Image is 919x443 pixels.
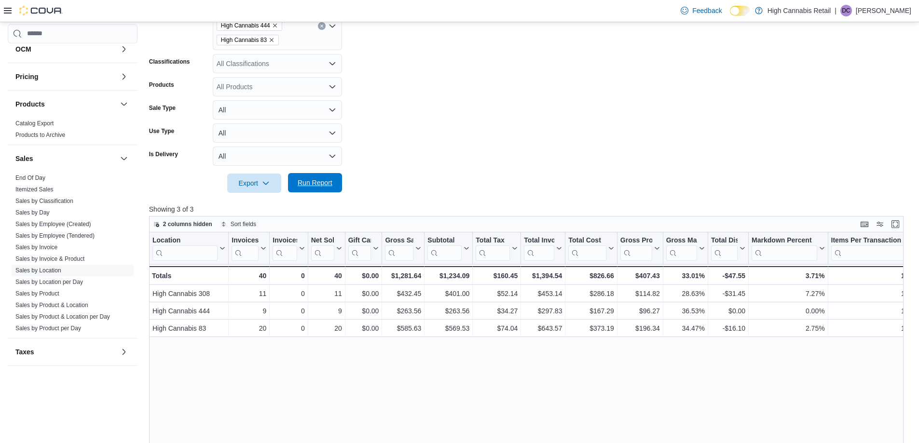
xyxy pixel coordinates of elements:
[476,305,518,317] div: $34.27
[427,322,469,334] div: $569.53
[15,347,34,357] h3: Taxes
[311,288,342,299] div: 11
[217,218,260,230] button: Sort fields
[568,305,614,317] div: $167.29
[568,270,614,282] div: $826.66
[232,305,266,317] div: 9
[221,35,267,45] span: High Cannabis 83
[273,288,304,299] div: 0
[711,236,745,261] button: Total Discount
[329,83,336,91] button: Open list of options
[152,305,225,317] div: High Cannabis 444
[524,236,562,261] button: Total Invoiced
[666,270,704,282] div: 33.01%
[692,6,722,15] span: Feedback
[752,236,817,245] div: Markdown Percent
[835,5,837,16] p: |
[752,236,824,261] button: Markdown Percent
[15,120,54,127] span: Catalog Export
[620,236,652,245] div: Gross Profit
[311,270,342,282] div: 40
[273,236,304,261] button: Invoices Ref
[711,288,745,299] div: -$31.45
[476,236,518,261] button: Total Tax
[476,270,518,282] div: $160.45
[150,218,216,230] button: 2 columns hidden
[152,236,218,245] div: Location
[348,236,371,261] div: Gift Card Sales
[273,322,304,334] div: 0
[227,174,281,193] button: Export
[711,236,738,261] div: Total Discount
[831,288,914,299] div: 1.27
[232,270,266,282] div: 40
[476,236,510,261] div: Total Tax
[752,305,824,317] div: 0.00%
[348,322,379,334] div: $0.00
[620,236,660,261] button: Gross Profit
[15,267,61,274] a: Sales by Location
[385,322,421,334] div: $585.63
[329,60,336,67] button: Open list of options
[620,305,660,317] div: $96.27
[730,6,750,16] input: Dark Mode
[213,147,342,166] button: All
[15,221,91,228] a: Sales by Employee (Created)
[524,288,562,299] div: $453.14
[859,218,870,230] button: Keyboard shortcuts
[752,236,817,261] div: Markdown Percent
[385,236,413,245] div: Gross Sales
[15,198,73,204] a: Sales by Classification
[213,100,342,120] button: All
[152,270,225,282] div: Totals
[15,131,65,139] span: Products to Archive
[15,232,95,239] a: Sales by Employee (Tendered)
[711,322,745,334] div: -$16.10
[856,5,911,16] p: [PERSON_NAME]
[568,236,614,261] button: Total Cost
[118,153,130,164] button: Sales
[273,305,304,317] div: 0
[15,186,54,193] a: Itemized Sales
[232,236,259,261] div: Invoices Sold
[15,220,91,228] span: Sales by Employee (Created)
[752,322,824,334] div: 2.75%
[620,322,660,334] div: $196.34
[15,255,84,262] a: Sales by Invoice & Product
[273,236,297,261] div: Invoices Ref
[149,127,174,135] label: Use Type
[890,218,901,230] button: Enter fullscreen
[15,301,88,309] span: Sales by Product & Location
[385,236,421,261] button: Gross Sales
[15,132,65,138] a: Products to Archive
[311,236,342,261] button: Net Sold
[15,313,110,321] span: Sales by Product & Location per Day
[15,325,81,332] a: Sales by Product per Day
[831,236,914,261] button: Items Per Transaction
[329,22,336,30] button: Open list of options
[677,1,726,20] a: Feedback
[232,288,266,299] div: 11
[15,44,31,54] h3: OCM
[118,346,130,358] button: Taxes
[217,20,282,31] span: High Cannabis 444
[831,236,906,245] div: Items Per Transaction
[666,236,704,261] button: Gross Margin
[524,270,562,282] div: $1,394.54
[831,305,914,317] div: 1.44
[15,347,116,357] button: Taxes
[232,236,266,261] button: Invoices Sold
[524,305,562,317] div: $297.83
[152,322,225,334] div: High Cannabis 83
[524,322,562,334] div: $643.57
[385,236,413,261] div: Gross Sales
[15,313,110,320] a: Sales by Product & Location per Day
[269,37,274,43] button: Remove High Cannabis 83 from selection in this group
[149,150,178,158] label: Is Delivery
[118,71,130,82] button: Pricing
[149,204,911,214] p: Showing 3 of 3
[118,43,130,55] button: OCM
[620,236,652,261] div: Gross Profit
